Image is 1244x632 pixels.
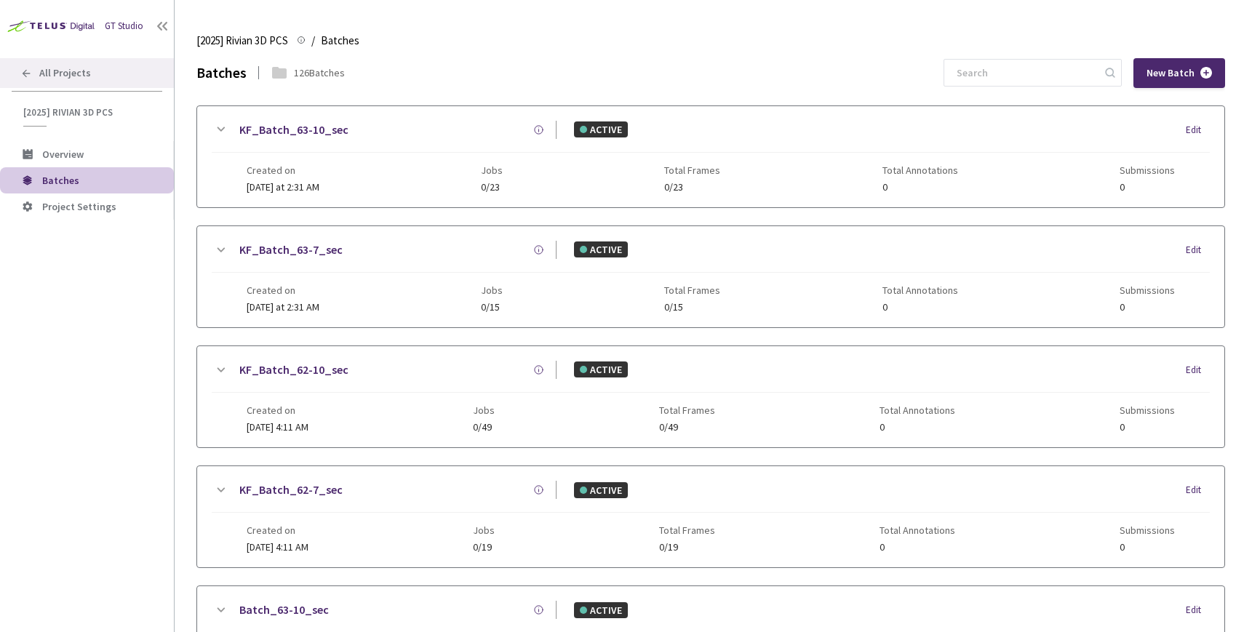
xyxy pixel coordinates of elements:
[574,482,628,498] div: ACTIVE
[1120,164,1175,176] span: Submissions
[664,164,720,176] span: Total Frames
[239,241,343,259] a: KF_Batch_63-7_sec
[659,422,715,433] span: 0/49
[42,148,84,161] span: Overview
[23,106,153,119] span: [2025] Rivian 3D PCS
[1186,363,1210,377] div: Edit
[481,182,503,193] span: 0/23
[247,284,319,296] span: Created on
[239,121,348,139] a: KF_Batch_63-10_sec
[247,404,308,416] span: Created on
[1120,422,1175,433] span: 0
[1120,542,1175,553] span: 0
[1120,524,1175,536] span: Submissions
[882,164,958,176] span: Total Annotations
[664,284,720,296] span: Total Frames
[659,542,715,553] span: 0/19
[481,302,503,313] span: 0/15
[574,241,628,257] div: ACTIVE
[473,422,495,433] span: 0/49
[197,466,1224,567] div: KF_Batch_62-7_secACTIVEEditCreated on[DATE] 4:11 AMJobs0/19Total Frames0/19Total Annotations0Subm...
[247,164,319,176] span: Created on
[1120,302,1175,313] span: 0
[1186,243,1210,257] div: Edit
[239,361,348,379] a: KF_Batch_62-10_sec
[574,361,628,377] div: ACTIVE
[1120,182,1175,193] span: 0
[197,106,1224,207] div: KF_Batch_63-10_secACTIVEEditCreated on[DATE] at 2:31 AMJobs0/23Total Frames0/23Total Annotations0...
[659,404,715,416] span: Total Frames
[197,226,1224,327] div: KF_Batch_63-7_secACTIVEEditCreated on[DATE] at 2:31 AMJobs0/15Total Frames0/15Total Annotations0S...
[247,180,319,193] span: [DATE] at 2:31 AM
[1186,123,1210,137] div: Edit
[1186,603,1210,617] div: Edit
[659,524,715,536] span: Total Frames
[321,32,359,49] span: Batches
[196,63,247,84] div: Batches
[239,601,329,619] a: Batch_63-10_sec
[481,284,503,296] span: Jobs
[42,200,116,213] span: Project Settings
[882,302,958,313] span: 0
[664,302,720,313] span: 0/15
[197,346,1224,447] div: KF_Batch_62-10_secACTIVEEditCreated on[DATE] 4:11 AMJobs0/49Total Frames0/49Total Annotations0Sub...
[880,422,955,433] span: 0
[574,121,628,137] div: ACTIVE
[880,524,955,536] span: Total Annotations
[239,481,343,499] a: KF_Batch_62-7_sec
[882,182,958,193] span: 0
[247,420,308,433] span: [DATE] 4:11 AM
[42,174,79,187] span: Batches
[880,542,955,553] span: 0
[247,300,319,313] span: [DATE] at 2:31 AM
[1120,284,1175,296] span: Submissions
[664,182,720,193] span: 0/23
[473,542,495,553] span: 0/19
[574,602,628,618] div: ACTIVE
[247,540,308,553] span: [DATE] 4:11 AM
[948,60,1103,86] input: Search
[1120,404,1175,416] span: Submissions
[1147,67,1195,79] span: New Batch
[882,284,958,296] span: Total Annotations
[880,404,955,416] span: Total Annotations
[247,524,308,536] span: Created on
[105,20,143,33] div: GT Studio
[473,524,495,536] span: Jobs
[39,67,91,79] span: All Projects
[311,32,315,49] li: /
[473,404,495,416] span: Jobs
[481,164,503,176] span: Jobs
[1186,483,1210,497] div: Edit
[294,65,345,80] div: 126 Batches
[196,32,288,49] span: [2025] Rivian 3D PCS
